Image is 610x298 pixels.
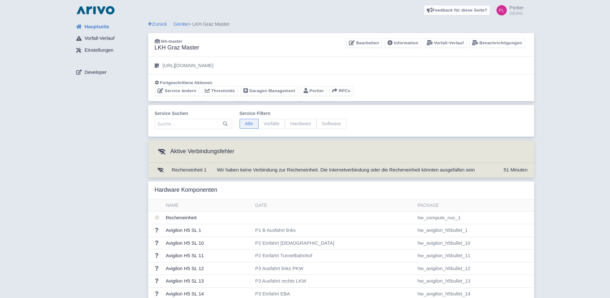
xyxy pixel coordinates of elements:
h3: Aktive Verbindungsfehler [155,146,234,157]
td: P1 B Ausfahrt links [253,224,415,237]
td: P3 Ausfahrt links PKW [253,262,415,275]
button: RPCs [329,86,353,96]
label: Service filtern [240,110,346,117]
td: hw_avigilon_h5bullet_10 [415,237,534,250]
span: Einstellungen [85,47,114,54]
a: Garagen Management [241,86,298,96]
span: Portier [509,5,524,10]
a: Portier [301,86,327,96]
a: Benachrichtigungen [469,38,525,48]
td: P2 Einfahrt [DEMOGRAPHIC_DATA] [253,237,415,250]
span: Vorfall-Verlauf [85,35,114,42]
a: Thresholds [202,86,238,96]
span: lkh-master [161,39,182,44]
span: Wir haben keine Verbindung zur Recheneinheit. Die Internetverbindung oder die Recheneinheit könnt... [217,167,475,172]
span: Alle [240,119,259,129]
td: hw_avigilon_h5bullet_11 [415,250,534,262]
img: logo [75,5,116,15]
td: Recheneinheit [163,211,253,224]
td: Avigilon H5 SL 13 [163,275,253,288]
td: Avigilon H5 SL 10 [163,237,253,250]
a: Developer [71,66,148,78]
a: Hauptseite [71,21,148,33]
p: [URL][DOMAIN_NAME] [163,62,214,69]
a: Geräte [174,21,188,27]
td: hw_avigilon_h5bullet_13 [415,275,534,288]
a: Service ändern [155,86,199,96]
span: Software [316,119,346,129]
small: GESIG [509,11,524,15]
td: P3 Ausfahrt rechts LKW [253,275,415,288]
input: Suche… [155,119,232,129]
td: hw_avigilon_h5bullet_12 [415,262,534,275]
a: Information [385,38,421,48]
span: Vorfälle [258,119,285,129]
td: Recheneinheit 1 [169,163,209,178]
td: 51 Minuten [501,163,534,178]
h3: Hardware Komponenten [155,187,217,194]
a: Portier GESIG [493,5,524,15]
td: hw_avigilon_h5bullet_1 [415,224,534,237]
a: Zurück [148,21,167,27]
span: Hardware [285,119,317,129]
label: Service suchen [155,110,232,117]
td: Avigilon H5 SL 12 [163,262,253,275]
div: > LKH Graz Master [148,21,534,28]
a: Vorfall-Verlauf [71,32,148,45]
th: Name [163,199,253,212]
td: Avigilon H5 SL 11 [163,250,253,262]
span: Hauptseite [85,23,109,31]
th: Package [415,199,534,212]
a: Vorfall-Verlauf [424,38,467,48]
td: Avigilon H5 SL 1 [163,224,253,237]
td: hw_compute_nuc_1 [415,211,534,224]
a: Feedback für diese Seite? [424,5,490,15]
th: Gate [253,199,415,212]
a: Bearbeiten [346,38,382,48]
td: P2 Einfahrt Tunnelbahnhof [253,250,415,262]
span: Fortgeschrittene Aktionen [160,80,213,85]
span: Developer [85,69,106,76]
h3: LKH Graz Master [155,44,199,51]
a: Einstellungen [71,44,148,57]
